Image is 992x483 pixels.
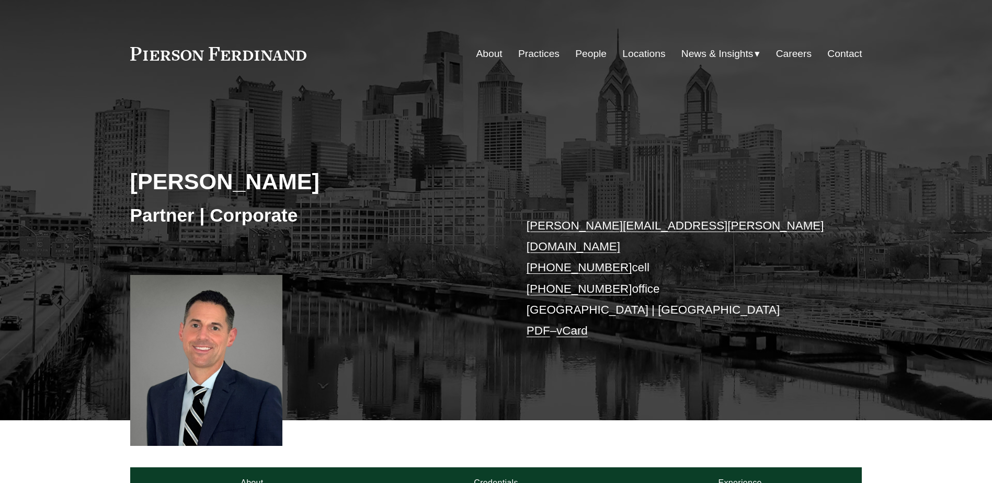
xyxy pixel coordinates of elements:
[681,44,760,64] a: folder dropdown
[575,44,607,64] a: People
[476,44,503,64] a: About
[518,44,560,64] a: Practices
[681,45,754,63] span: News & Insights
[130,204,496,227] h3: Partner | Corporate
[527,215,831,342] p: cell office [GEOGRAPHIC_DATA] | [GEOGRAPHIC_DATA] –
[622,44,665,64] a: Locations
[527,261,632,274] a: [PHONE_NUMBER]
[827,44,862,64] a: Contact
[556,324,588,337] a: vCard
[527,324,550,337] a: PDF
[130,168,496,195] h2: [PERSON_NAME]
[527,219,824,253] a: [PERSON_NAME][EMAIL_ADDRESS][PERSON_NAME][DOMAIN_NAME]
[527,282,632,295] a: [PHONE_NUMBER]
[776,44,812,64] a: Careers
